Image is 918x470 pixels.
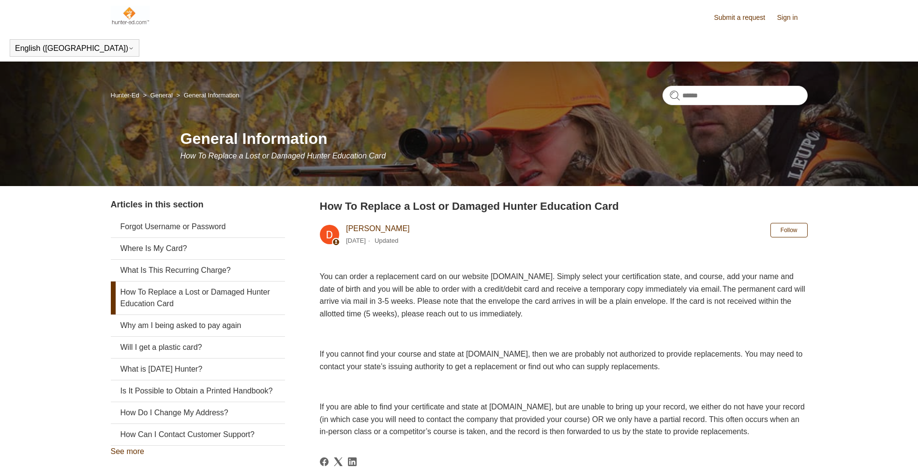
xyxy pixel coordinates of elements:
[111,238,285,259] a: Where Is My Card?
[320,350,803,371] span: If you cannot find your course and state at [DOMAIN_NAME], then we are probably not authorized to...
[334,457,343,466] svg: Share this page on X Corp
[346,237,366,244] time: 03/04/2024, 06:49
[111,260,285,281] a: What Is This Recurring Charge?
[320,457,329,466] svg: Share this page on Facebook
[111,380,285,402] a: Is It Possible to Obtain a Printed Handbook?
[111,424,285,445] a: How Can I Contact Customer Support?
[111,92,139,99] a: Hunter-Ed
[111,200,204,209] span: Articles in this section
[334,457,343,466] a: X Corp
[111,216,285,237] a: Forgot Username or Password
[111,92,141,99] li: Hunter-Ed
[184,92,240,99] a: General Information
[777,13,808,23] a: Sign in
[111,447,144,455] a: See more
[346,224,410,233] a: [PERSON_NAME]
[662,86,808,105] input: Search
[181,152,386,160] span: How To Replace a Lost or Damaged Hunter Education Card
[375,237,398,244] li: Updated
[770,223,808,237] button: Follow Article
[320,198,808,214] h2: How To Replace a Lost or Damaged Hunter Education Card
[111,337,285,358] a: Will I get a plastic card?
[15,44,134,53] button: English ([GEOGRAPHIC_DATA])
[348,457,357,466] a: LinkedIn
[320,457,329,466] a: Facebook
[320,403,805,436] span: If you are able to find your certificate and state at [DOMAIN_NAME], but are unable to bring up y...
[714,13,775,23] a: Submit a request
[181,127,808,150] h1: General Information
[111,282,285,314] a: How To Replace a Lost or Damaged Hunter Education Card
[111,6,150,25] img: Hunter-Ed Help Center home page
[111,315,285,336] a: Why am I being asked to pay again
[348,457,357,466] svg: Share this page on LinkedIn
[141,92,174,99] li: General
[320,272,805,318] span: You can order a replacement card on our website [DOMAIN_NAME]. Simply select your certification s...
[174,92,239,99] li: General Information
[150,92,173,99] a: General
[111,359,285,380] a: What is [DATE] Hunter?
[111,402,285,423] a: How Do I Change My Address?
